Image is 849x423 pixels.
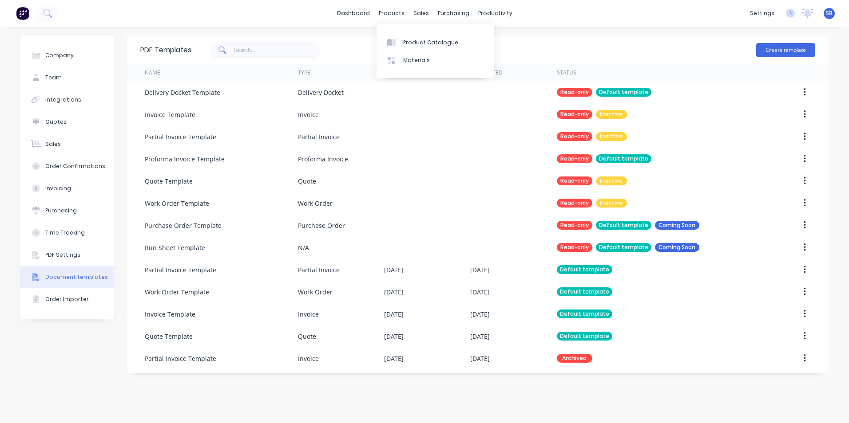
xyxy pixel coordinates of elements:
div: N/A [298,243,309,252]
a: dashboard [333,7,374,20]
div: [DATE] [384,309,404,319]
button: Invoicing [20,177,114,200]
div: [DATE] [470,309,490,319]
button: Document templates [20,266,114,288]
div: Partial Invoice Template [145,132,216,141]
div: Default template [557,287,612,296]
button: Company [20,44,114,67]
div: [DATE] [470,354,490,363]
div: Type [298,69,310,77]
div: Time Tracking [45,229,85,237]
div: Proforma Invoice [298,154,348,164]
div: Read-only [557,154,592,163]
button: PDF Settings [20,244,114,266]
div: Read-only [557,243,592,252]
div: Quote Template [145,332,193,341]
div: Read-only [557,88,592,97]
button: Time Tracking [20,222,114,244]
div: Integrations [45,96,81,104]
div: [DATE] [384,265,404,274]
div: Purchasing [45,207,77,215]
div: [DATE] [470,265,490,274]
button: Order Importer [20,288,114,310]
div: Quote [298,176,316,186]
button: Purchasing [20,200,114,222]
div: productivity [474,7,517,20]
div: Purchase Order [298,221,345,230]
button: Sales [20,133,114,155]
div: Default template [596,154,651,163]
div: Read-only [557,221,592,230]
div: Read-only [557,132,592,141]
div: Sales [45,140,61,148]
div: Quote [298,332,316,341]
a: Materials [377,51,494,69]
div: [DATE] [384,354,404,363]
div: Work Order Template [145,199,209,208]
div: Proforma Invoice Template [145,154,225,164]
button: Order Confirmations [20,155,114,177]
input: Search... [234,41,321,59]
div: Coming Soon [655,243,699,252]
div: Invoice [298,110,319,119]
div: Partial Invoice [298,132,340,141]
div: Company [45,51,74,59]
div: [DATE] [470,332,490,341]
div: Default template [596,88,651,97]
a: Product Catalogue [377,33,494,51]
div: [DATE] [384,332,404,341]
div: Default template [557,309,612,318]
div: Invoice Template [145,309,195,319]
img: Factory [16,7,29,20]
div: Invoice [298,309,319,319]
div: Invoice Template [145,110,195,119]
div: Order Importer [45,295,89,303]
div: Work Order Template [145,287,209,297]
div: Inactive [596,110,627,119]
div: Inactive [596,199,627,208]
div: Quotes [45,118,67,126]
div: Partial Invoice Template [145,265,216,274]
div: purchasing [433,7,474,20]
button: Team [20,67,114,89]
div: Partial Invoice Template [145,354,216,363]
div: Inactive [596,176,627,185]
div: [DATE] [384,287,404,297]
button: Integrations [20,89,114,111]
div: Default template [596,221,651,230]
div: Order Confirmations [45,162,105,170]
div: Inactive [596,132,627,141]
div: sales [409,7,433,20]
div: Status [557,69,576,77]
div: Run Sheet Template [145,243,205,252]
div: Archived [557,354,592,363]
div: Read-only [557,176,592,185]
div: Invoicing [45,184,71,192]
div: Purchase Order Template [145,221,222,230]
div: Default template [596,243,651,252]
div: Delivery Docket Template [145,88,220,97]
div: Quote Template [145,176,193,186]
div: Read-only [557,110,592,119]
div: Default template [557,265,612,274]
span: SB [826,9,833,17]
div: Invoice [298,354,319,363]
div: Team [45,74,62,82]
div: Work Order [298,199,333,208]
div: Read-only [557,199,592,208]
div: Default template [557,332,612,341]
div: products [374,7,409,20]
div: Name [145,69,160,77]
div: Document templates [45,273,108,281]
div: Materials [403,56,430,64]
div: settings [746,7,779,20]
div: Work Order [298,287,333,297]
div: Partial Invoice [298,265,340,274]
button: Create template [756,43,815,57]
div: PDF Settings [45,251,80,259]
div: PDF Templates [140,45,191,55]
div: Coming Soon [655,221,699,230]
div: Product Catalogue [403,39,458,47]
div: [DATE] [470,287,490,297]
div: Delivery Docket [298,88,344,97]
